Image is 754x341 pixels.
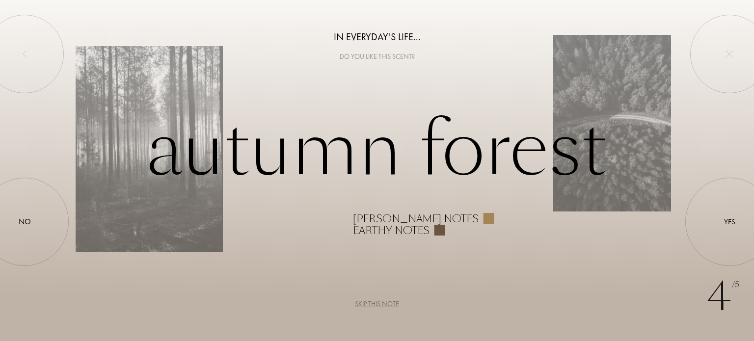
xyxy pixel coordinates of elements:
img: left_onboard.svg [21,50,28,58]
div: [PERSON_NAME] notes [353,213,479,225]
img: quit_onboard.svg [726,50,733,58]
div: Yes [724,216,735,228]
div: Skip this note [355,299,399,309]
span: /5 [732,279,739,290]
div: No [19,216,31,228]
div: Earthy notes [353,225,430,236]
div: 4 [706,267,739,326]
div: Autumn forest [76,105,679,236]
